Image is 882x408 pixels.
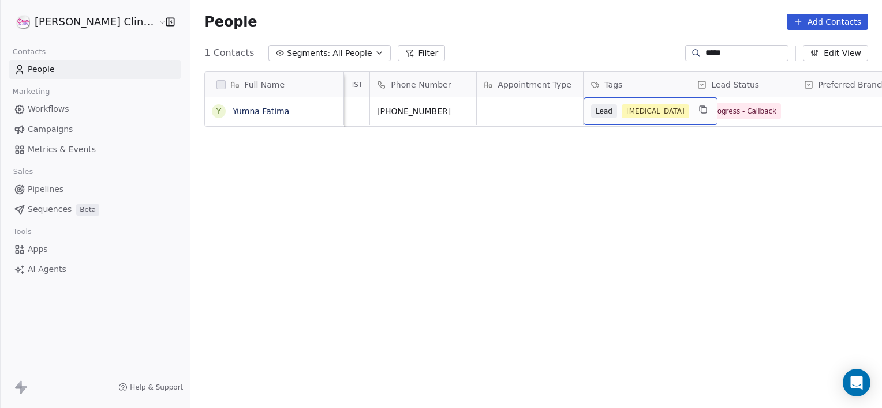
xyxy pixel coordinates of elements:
[35,14,156,29] span: [PERSON_NAME] Clinic External
[622,104,689,118] span: [MEDICAL_DATA]
[28,103,69,115] span: Workflows
[9,140,181,159] a: Metrics & Events
[16,15,30,29] img: RASYA-Clinic%20Circle%20icon%20Transparent.png
[9,260,181,279] a: AI Agents
[477,72,583,97] div: Appointment Type
[9,200,181,219] a: SequencesBeta
[711,79,759,90] span: Lead Status
[28,183,63,195] span: Pipelines
[233,107,289,116] a: Yumna Fatima
[398,45,446,61] button: Filter
[244,79,285,90] span: Full Name
[14,12,151,32] button: [PERSON_NAME] Clinic External
[377,105,469,117] span: [PHONE_NUMBER]
[8,223,36,240] span: Tools
[352,80,363,89] span: IST
[9,180,181,199] a: Pipelines
[9,120,181,139] a: Campaigns
[332,47,372,59] span: All People
[8,43,51,61] span: Contacts
[28,243,48,255] span: Apps
[205,97,344,403] div: grid
[391,79,451,90] span: Phone Number
[370,72,476,97] div: Phone Number
[604,79,622,90] span: Tags
[702,105,776,117] span: In Progress - Callback
[9,240,181,259] a: Apps
[8,83,55,100] span: Marketing
[9,60,181,79] a: People
[498,79,571,90] span: Appointment Type
[787,14,868,30] button: Add Contacts
[843,369,870,396] div: Open Intercom Messenger
[584,72,690,97] div: Tags
[803,45,868,61] button: Edit View
[205,72,343,97] div: Full Name
[8,163,38,180] span: Sales
[287,47,330,59] span: Segments:
[204,13,257,31] span: People
[28,203,72,216] span: Sequences
[28,123,73,135] span: Campaigns
[216,105,222,118] div: Y
[204,46,254,60] span: 1 Contacts
[28,63,55,75] span: People
[28,263,66,275] span: AI Agents
[76,204,99,216] span: Beta
[118,383,183,392] a: Help & Support
[9,100,181,119] a: Workflows
[690,72,797,97] div: Lead Status
[130,383,183,392] span: Help & Support
[591,104,617,118] span: Lead
[28,143,96,156] span: Metrics & Events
